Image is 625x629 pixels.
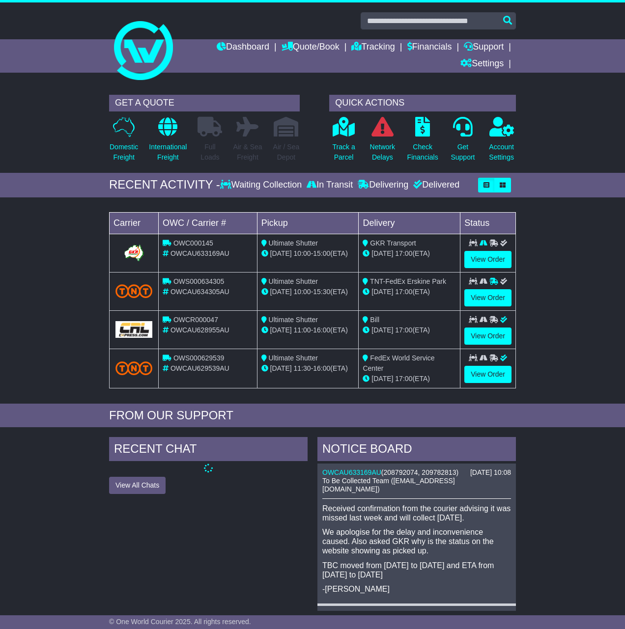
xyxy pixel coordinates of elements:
[149,142,187,163] p: International Freight
[173,316,218,324] span: OWCR000047
[270,326,292,334] span: [DATE]
[109,477,166,494] button: View All Chats
[470,611,511,619] div: [DATE] 09:44
[395,326,412,334] span: 17:00
[313,288,330,296] span: 15:30
[363,354,434,372] span: FedEx World Service Center
[261,325,355,335] div: - (ETA)
[173,277,225,285] span: OWS000634305
[450,116,475,168] a: GetSupport
[217,39,269,56] a: Dashboard
[464,251,511,268] a: View Order
[294,364,311,372] span: 11:30
[294,288,311,296] span: 10:00
[460,212,516,234] td: Status
[322,527,511,556] p: We apologise for the delay and inconvenience caused. Also asked GKR why is the status on the webs...
[371,326,393,334] span: [DATE]
[470,468,511,477] div: [DATE] 10:08
[269,354,318,362] span: Ultimate Shutter
[233,142,262,163] p: Air & Sea Freight
[322,584,511,594] p: -[PERSON_NAME]
[170,364,229,372] span: OWCAU629539AU
[322,468,511,477] div: ( )
[313,326,330,334] span: 16:00
[270,288,292,296] span: [DATE]
[395,249,412,257] span: 17:00
[464,328,511,345] a: View Order
[115,321,152,338] img: GetCarrierServiceLogo
[489,142,514,163] p: Account Settings
[313,249,330,257] span: 15:00
[451,142,475,163] p: Get Support
[109,618,251,626] span: © One World Courier 2025. All rights reserved.
[110,142,138,163] p: Domestic Freight
[313,364,330,372] span: 16:00
[270,364,292,372] span: [DATE]
[384,468,456,476] span: 208792074, 209782813
[322,561,511,579] p: TBC moved from [DATE] to [DATE] and ETA from [DATE] to [DATE]
[363,248,456,259] div: (ETA)
[329,95,516,111] div: QUICK ACTIONS
[115,284,152,298] img: TNT_Domestic.png
[159,212,257,234] td: OWC / Carrier #
[220,180,304,191] div: Waiting Collection
[122,243,145,263] img: GetCarrierServiceLogo
[261,287,355,297] div: - (ETA)
[359,212,460,234] td: Delivery
[369,116,396,168] a: NetworkDelays
[322,468,381,476] a: OWCAU633169AU
[322,611,381,619] a: OWCAU633169AU
[115,361,152,375] img: TNT_Domestic.png
[170,326,229,334] span: OWCAU628955AU
[370,239,416,247] span: GKR Transport
[363,374,456,384] div: (ETA)
[109,95,300,111] div: GET A QUOTE
[261,363,355,374] div: - (ETA)
[322,611,511,619] div: ( )
[269,277,318,285] span: Ultimate Shutter
[109,437,308,464] div: RECENT CHAT
[322,477,455,493] span: To Be Collected Team ([EMAIL_ADDRESS][DOMAIN_NAME])
[460,56,504,73] a: Settings
[332,116,356,168] a: Track aParcel
[333,142,355,163] p: Track a Parcel
[170,249,229,257] span: OWCAU633169AU
[294,249,311,257] span: 10:00
[273,142,300,163] p: Air / Sea Depot
[351,39,395,56] a: Tracking
[317,437,516,464] div: NOTICE BOARD
[464,289,511,306] a: View Order
[109,409,516,423] div: FROM OUR SUPPORT
[464,39,504,56] a: Support
[173,239,213,247] span: OWC000145
[322,504,511,522] p: Received confirmation from the courier advising it was missed last week and will collect [DATE].
[370,277,446,285] span: TNT-FedEx Erskine Park
[257,212,359,234] td: Pickup
[304,180,355,191] div: In Transit
[270,249,292,257] span: [DATE]
[488,116,514,168] a: AccountSettings
[148,116,187,168] a: InternationalFreight
[371,288,393,296] span: [DATE]
[384,611,456,619] span: 208792074, 209782813
[109,178,220,192] div: RECENT ACTIVITY -
[370,142,395,163] p: Network Delays
[170,288,229,296] span: OWCAU634305AU
[407,142,438,163] p: Check Financials
[198,142,222,163] p: Full Loads
[395,375,412,383] span: 17:00
[371,249,393,257] span: [DATE]
[269,239,318,247] span: Ultimate Shutter
[282,39,340,56] a: Quote/Book
[109,116,139,168] a: DomesticFreight
[395,288,412,296] span: 17:00
[110,212,159,234] td: Carrier
[269,316,318,324] span: Ultimate Shutter
[363,325,456,335] div: (ETA)
[370,316,379,324] span: Bill
[261,248,355,259] div: - (ETA)
[407,116,439,168] a: CheckFinancials
[173,354,225,362] span: OWS000629539
[407,39,452,56] a: Financials
[294,326,311,334] span: 11:00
